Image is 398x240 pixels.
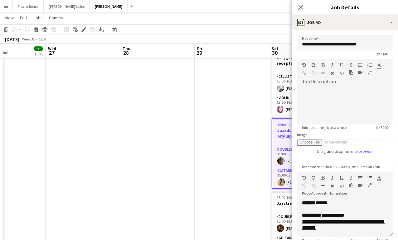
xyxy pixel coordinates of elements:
span: Sat [272,46,279,51]
button: Insert video [358,70,362,75]
span: Comms [49,15,63,21]
span: 0 / 8000 [371,125,393,130]
button: Undo [302,63,306,68]
span: 30 [271,49,279,56]
a: Jobs [31,14,45,22]
a: View [2,14,16,22]
button: Underline [339,175,344,180]
span: 15:00-18:00 (3h) [277,195,302,200]
button: [PERSON_NAME] [90,0,128,12]
button: Bold [321,63,325,68]
button: HTML Code [339,183,344,188]
button: Redo [311,175,316,180]
span: Recommendation: 600 x 400px, smaller than 2mb [297,164,385,169]
button: Italic [330,63,334,68]
span: 1/1 [34,46,43,51]
button: Bold [321,175,325,180]
button: Insert video [358,183,362,188]
a: Comms [46,14,66,22]
button: Ordered List [367,175,372,180]
app-card-role: Cellist1/113:50-16:00 (2h10m)[PERSON_NAME] [272,73,342,94]
span: 29 [196,49,202,56]
button: Paste as plain text [349,70,353,75]
h3: Strygeduo - Vielse og reception [272,55,342,66]
button: HTML Code [339,71,344,76]
h3: Job Details [292,3,398,11]
div: Job Ad [292,15,398,30]
button: Fullscreen [367,70,372,75]
app-job-card: 13:50-16:00 (2h10m)2/2Strygeduo - Vielse og reception2 RolesCellist1/113:50-16:00 (2h10m)[PERSON_... [272,46,342,115]
button: Text Color [377,63,381,68]
button: Strikethrough [349,63,353,68]
span: Fri [197,46,202,51]
span: 27 [47,49,56,56]
a: Edit [17,14,30,22]
div: [DATE] [5,36,19,42]
span: Info about the job as a whole [297,125,352,130]
button: Ordered List [367,63,372,68]
button: [PERSON_NAME]'s gigs [44,0,90,12]
span: Jobs [33,15,43,21]
span: Thu [123,46,130,51]
button: Unordered List [358,175,362,180]
button: Clear Formatting [330,71,334,76]
h3: Jazzduo til bryllupsreception [272,128,341,139]
span: 15:00-17:00 (2h) [277,122,303,127]
button: Horizontal Line [321,71,325,76]
button: Paste as plain text [349,183,353,188]
button: Unordered List [358,63,362,68]
button: Text Color [377,175,381,180]
span: Wed [48,46,56,51]
button: Redo [311,63,316,68]
button: Strikethrough [349,175,353,180]
span: Week 35 [21,37,36,41]
app-card-role: Doublebass Player1/115:00-17:00 (2h)[PERSON_NAME] [272,146,341,167]
div: 1 Job [34,52,42,56]
app-card-role: Violin1/113:50-16:00 (2h10m)[PERSON_NAME] [272,94,342,115]
button: Undo [302,175,306,180]
button: Fullscreen [367,183,372,188]
div: CEST [39,37,47,41]
app-card-role: Doublebass Player1/115:00-18:00 (3h)[PERSON_NAME] [272,213,342,234]
button: Clear Formatting [330,183,334,188]
span: 28 [122,49,130,56]
span: View [5,15,14,21]
button: Horizontal Line [321,183,325,188]
button: Italic [330,175,334,180]
button: Flachs board [13,0,44,12]
h3: Jazztrio Gilleleje - Reception [272,200,342,206]
button: Underline [339,63,344,68]
span: Edit [20,15,27,21]
app-card-role: Guitarist1/115:00-17:00 (2h)[PERSON_NAME] [272,167,341,188]
span: 29 / 140 [371,52,393,56]
app-job-card: 15:00-17:00 (2h)2/2Jazzduo til bryllupsreception2 RolesDoublebass Player1/115:00-17:00 (2h)[PERSO... [272,118,342,189]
